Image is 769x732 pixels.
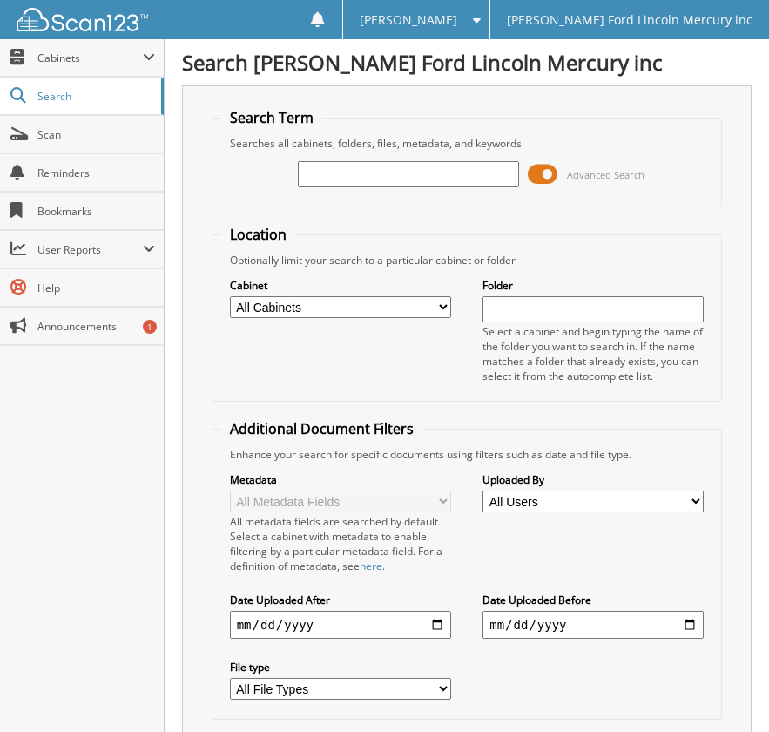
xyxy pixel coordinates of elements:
[221,225,295,244] legend: Location
[221,253,713,268] div: Optionally limit your search to a particular cabinet or folder
[230,660,451,674] label: File type
[507,15,752,25] span: [PERSON_NAME] Ford Lincoln Mercury inc
[482,472,704,487] label: Uploaded By
[37,89,152,104] span: Search
[37,166,155,180] span: Reminders
[37,51,143,65] span: Cabinets
[37,204,155,219] span: Bookmarks
[37,319,155,334] span: Announcements
[360,559,382,573] a: here
[37,127,155,142] span: Scan
[482,593,704,607] label: Date Uploaded Before
[221,136,713,151] div: Searches all cabinets, folders, files, metadata, and keywords
[230,514,451,573] div: All metadata fields are searched by default. Select a cabinet with metadata to enable filtering b...
[17,8,148,31] img: scan123-logo-white.svg
[182,48,752,77] h1: Search [PERSON_NAME] Ford Lincoln Mercury inc
[482,278,704,293] label: Folder
[37,281,155,295] span: Help
[567,168,644,181] span: Advanced Search
[360,15,457,25] span: [PERSON_NAME]
[230,278,451,293] label: Cabinet
[221,447,713,462] div: Enhance your search for specific documents using filters such as date and file type.
[143,320,157,334] div: 1
[230,593,451,607] label: Date Uploaded After
[482,324,704,383] div: Select a cabinet and begin typing the name of the folder you want to search in. If the name match...
[37,242,143,257] span: User Reports
[230,611,451,639] input: start
[221,108,322,127] legend: Search Term
[230,472,451,487] label: Metadata
[482,611,704,639] input: end
[221,419,422,438] legend: Additional Document Filters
